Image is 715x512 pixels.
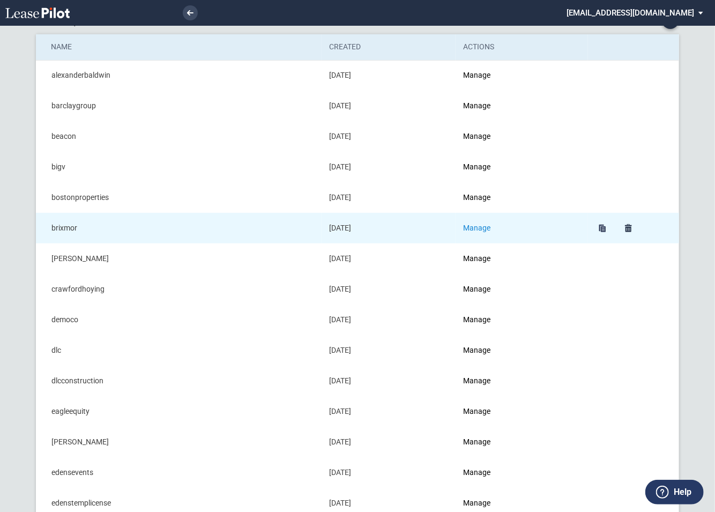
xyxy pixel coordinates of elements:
td: edensevents [36,457,322,488]
td: eagleequity [36,396,322,427]
th: Name [36,34,322,60]
td: [DATE] [322,366,456,396]
td: [PERSON_NAME] [36,427,322,457]
td: [DATE] [322,274,456,305]
a: Manage [463,193,490,202]
td: [DATE] [322,182,456,213]
th: Actions [456,34,588,60]
a: Manage [463,224,490,232]
td: [DATE] [322,121,456,152]
td: crawfordhoying [36,274,322,305]
td: [DATE] [322,396,456,427]
a: Manage [463,162,490,171]
th: Created [322,34,456,60]
td: beacon [36,121,322,152]
a: Manage [463,315,490,324]
td: bigv [36,152,322,182]
td: dlcconstruction [36,366,322,396]
td: [DATE] [322,457,456,488]
a: Manage [463,499,490,507]
label: Help [674,485,691,499]
a: Manage [463,468,490,477]
button: Help [645,480,704,504]
a: Manage [463,71,490,79]
a: Manage [463,346,490,354]
td: democo [36,305,322,335]
a: Manage [463,437,490,446]
td: [DATE] [322,152,456,182]
td: [DATE] [322,60,456,91]
td: bostonproperties [36,182,322,213]
td: [DATE] [322,91,456,121]
a: Manage [463,285,490,293]
td: [DATE] [322,427,456,457]
a: Manage [463,254,490,263]
td: barclaygroup [36,91,322,121]
a: Manage [463,407,490,415]
td: dlc [36,335,322,366]
a: Manage [463,101,490,110]
td: [PERSON_NAME] [36,243,322,274]
td: [DATE] [322,335,456,366]
td: alexanderbaldwin [36,60,322,91]
td: brixmor [36,213,322,243]
td: [DATE] [322,305,456,335]
a: Duplicate brixmor [595,221,610,236]
td: [DATE] [322,243,456,274]
td: [DATE] [322,213,456,243]
a: Manage [463,132,490,140]
a: Delete brixmor [621,221,636,236]
a: Manage [463,376,490,385]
